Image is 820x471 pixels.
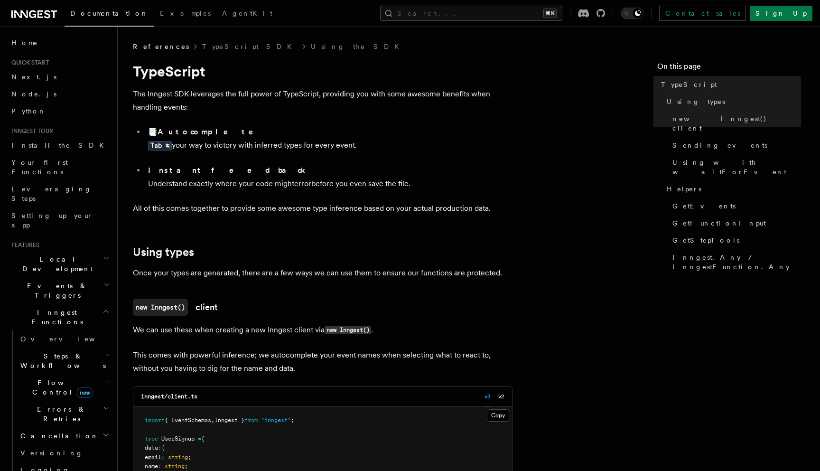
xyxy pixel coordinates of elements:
code: new Inngest() [325,326,371,334]
span: , [211,417,214,424]
span: TypeScript [661,80,717,89]
span: { [201,435,205,442]
button: v2 [498,387,504,406]
span: GetStepTools [672,235,739,245]
a: Install the SDK [8,137,112,154]
button: Cancellation [17,427,112,444]
kbd: ⌘K [543,9,557,18]
span: Python [11,107,46,115]
a: Using the SDK [311,42,405,51]
span: Overview [20,335,118,343]
span: Inngest.Any / InngestFunction.Any [672,253,801,272]
a: Documentation [65,3,154,27]
a: Node.js [8,85,112,103]
span: Documentation [70,9,149,17]
span: : [161,454,165,461]
a: Helpers [663,180,801,198]
span: AgentKit [222,9,272,17]
button: Search...⌘K [380,6,562,21]
a: Versioning [17,444,112,462]
span: : [158,463,161,470]
a: Sign Up [750,6,812,21]
span: error [294,179,311,188]
button: Flow Controlnew [17,374,112,401]
p: The Inngest SDK leverages the full power of TypeScript, providing you with some awesome benefits ... [133,87,512,114]
span: Using types [667,97,725,106]
span: Quick start [8,59,49,66]
p: This comes with powerful inference; we autocomplete your event names when selecting what to react... [133,349,512,375]
span: string [165,463,185,470]
p: We can use these when creating a new Inngest client via . [133,323,512,337]
button: v3 [485,387,491,406]
span: { [161,444,165,451]
code: inngest/client.ts [141,393,197,400]
button: Inngest Functions [8,304,112,330]
span: Sending events [672,141,767,150]
a: Your first Functions [8,154,112,180]
span: Home [11,38,38,47]
span: data [145,444,158,451]
span: Events & Triggers [8,281,103,300]
a: Overview [17,330,112,348]
span: "inngest" [261,417,291,424]
a: Python [8,103,112,120]
span: Versioning [20,449,83,457]
a: TypeScript SDK [202,42,298,51]
span: Errors & Retries [17,405,103,424]
button: Copy [487,409,509,422]
a: new Inngest() client [669,110,801,137]
a: Inngest.Any / InngestFunction.Any [669,249,801,275]
a: GetFunctionInput [669,215,801,232]
button: Events & Triggers [8,277,112,304]
li: Understand exactly where your code might before you even save the file. [145,164,512,190]
a: AgentKit [216,3,278,26]
a: Leveraging Steps [8,180,112,207]
span: GetFunctionInput [672,218,766,228]
span: GetEvents [672,201,736,211]
span: string [168,454,188,461]
span: Cancellation [17,431,99,441]
p: Once your types are generated, there are a few ways we can use them to ensure our functions are p... [133,266,512,280]
span: Node.js [11,90,56,98]
a: Contact sales [659,6,746,21]
span: from [244,417,258,424]
span: Your first Functions [11,159,68,176]
span: name [145,463,158,470]
kbd: Tab ↹ [148,141,172,151]
a: Home [8,34,112,51]
strong: Instant feedback [148,166,306,175]
span: import [145,417,165,424]
a: Setting up your app [8,207,112,234]
button: Local Development [8,251,112,277]
li: 📑 your way to victory with inferred types for every event. [145,125,512,160]
a: Sending events [669,137,801,154]
span: Steps & Workflows [17,351,106,370]
a: Using with waitForEvent [669,154,801,180]
span: Inngest } [214,417,244,424]
a: Examples [154,3,216,26]
a: Using types [663,93,801,110]
button: Errors & Retries [17,401,112,427]
span: Inngest tour [8,127,53,135]
span: { EventSchemas [165,417,211,424]
span: Install the SDK [11,141,110,149]
span: Using with waitForEvent [672,158,801,177]
code: new Inngest() [133,299,188,316]
span: new Inngest() client [672,114,801,133]
span: Examples [160,9,211,17]
h1: TypeScript [133,63,512,80]
span: Inngest Functions [8,308,102,327]
span: Helpers [667,184,701,194]
span: ; [185,463,188,470]
span: = [198,435,201,442]
span: ; [291,417,294,424]
a: TypeScript [657,76,801,93]
span: Flow Control [17,378,104,397]
span: Setting up your app [11,212,93,229]
span: Local Development [8,254,103,273]
button: Steps & Workflows [17,348,112,374]
span: Leveraging Steps [11,185,92,202]
span: : [158,444,161,451]
a: Next.js [8,68,112,85]
a: new Inngest()client [133,299,218,316]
